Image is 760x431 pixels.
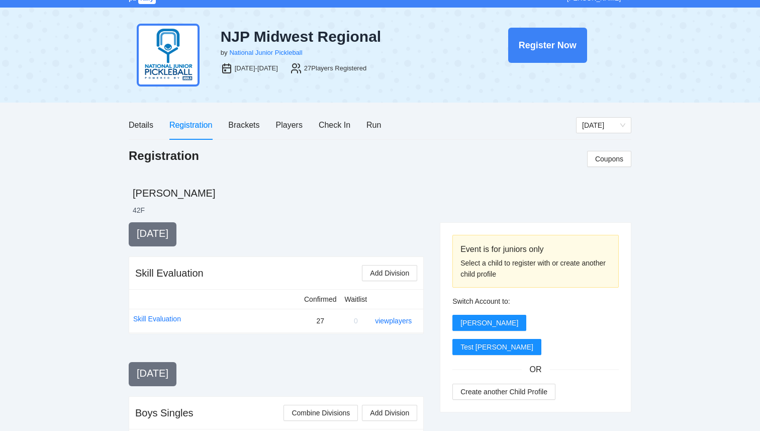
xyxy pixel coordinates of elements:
a: National Junior Pickleball [229,49,302,56]
div: Brackets [228,119,259,131]
button: Add Division [362,405,417,421]
div: Check In [319,119,350,131]
div: Event is for juniors only [460,243,611,255]
div: Details [129,119,153,131]
div: Boys Singles [135,406,194,420]
span: Thursday [582,118,625,133]
a: Skill Evaluation [133,313,181,324]
span: [DATE] [137,228,168,239]
a: view players [375,317,412,325]
div: Run [366,119,381,131]
span: 0 [354,317,358,325]
span: Combine Divisions [292,407,350,418]
button: [PERSON_NAME] [452,315,526,331]
h2: [PERSON_NAME] [133,186,631,200]
div: Select a child to register with or create another child profile [460,257,611,280]
div: Skill Evaluation [135,266,204,280]
div: Registration [169,119,212,131]
div: Players [276,119,303,131]
div: Waitlist [345,294,367,305]
button: Test [PERSON_NAME] [452,339,541,355]
span: OR [522,363,550,376]
div: 27 Players Registered [304,63,366,73]
button: Combine Divisions [283,405,358,421]
div: Switch Account to: [452,296,619,307]
td: 27 [300,309,341,332]
img: njp-logo2.png [137,24,200,87]
div: by [221,48,228,58]
div: [DATE]-[DATE] [235,63,278,73]
button: Coupons [587,151,631,167]
span: Coupons [595,153,623,164]
span: Add Division [370,268,409,279]
div: Confirmed [304,294,337,305]
span: Create another Child Profile [460,386,547,397]
span: [DATE] [137,368,168,379]
li: 42 F [133,205,145,215]
span: Test [PERSON_NAME] [460,341,533,353]
div: NJP Midwest Regional [221,28,456,46]
span: [PERSON_NAME] [460,317,518,328]
button: Create another Child Profile [452,384,555,400]
h1: Registration [129,148,199,164]
span: Add Division [370,407,409,418]
button: Add Division [362,265,417,281]
button: Register Now [508,28,587,63]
